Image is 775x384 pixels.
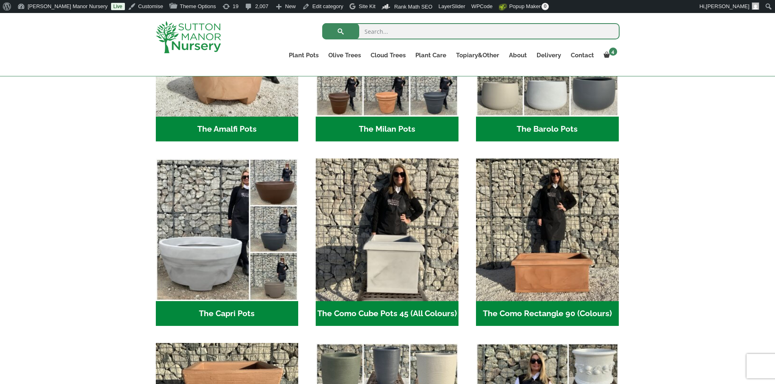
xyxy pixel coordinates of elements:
[359,3,375,9] span: Site Kit
[323,50,366,61] a: Olive Trees
[476,158,619,301] img: The Como Rectangle 90 (Colours)
[316,117,458,142] h2: The Milan Pots
[504,50,532,61] a: About
[599,50,620,61] a: 4
[284,50,323,61] a: Plant Pots
[566,50,599,61] a: Contact
[476,117,619,142] h2: The Barolo Pots
[111,3,125,10] a: Live
[316,301,458,326] h2: The Como Cube Pots 45 (All Colours)
[532,50,566,61] a: Delivery
[156,301,299,326] h2: The Capri Pots
[451,50,504,61] a: Topiary&Other
[316,158,458,301] img: The Como Cube Pots 45 (All Colours)
[476,158,619,326] a: Visit product category The Como Rectangle 90 (Colours)
[156,158,299,301] img: The Capri Pots
[316,158,458,326] a: Visit product category The Como Cube Pots 45 (All Colours)
[476,301,619,326] h2: The Como Rectangle 90 (Colours)
[156,21,221,53] img: logo
[366,50,410,61] a: Cloud Trees
[156,158,299,326] a: Visit product category The Capri Pots
[410,50,451,61] a: Plant Care
[322,23,620,39] input: Search...
[541,3,549,10] span: 0
[156,117,299,142] h2: The Amalfi Pots
[609,48,617,56] span: 4
[706,3,749,9] span: [PERSON_NAME]
[394,4,432,10] span: Rank Math SEO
